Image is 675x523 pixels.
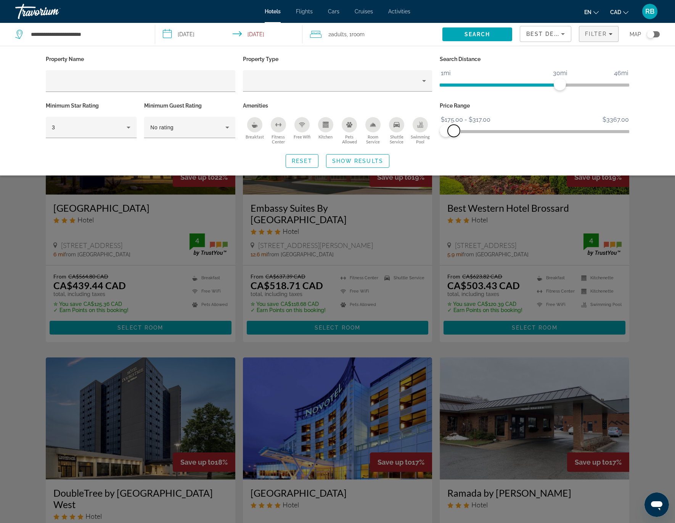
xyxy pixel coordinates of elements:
span: Breakfast [246,134,264,139]
button: Change currency [610,6,628,18]
ngx-slider: ngx-slider [440,84,629,85]
span: 3 [52,124,55,130]
span: Room Service [361,134,385,144]
button: Pets Allowed [337,117,361,145]
span: ngx-slider-max [448,125,460,137]
span: Best Deals [526,31,566,37]
span: ngx-slider [440,125,452,137]
span: RB [645,8,654,15]
span: , 1 [347,29,365,40]
span: Filter [585,31,607,37]
span: $3367.00 [601,114,630,126]
p: Amenities [243,100,432,111]
span: No rating [150,124,174,130]
a: Activities [388,8,410,14]
p: Property Name [46,54,235,64]
input: Search hotel destination [30,29,143,40]
button: Breakfast [243,117,267,145]
button: Filters [579,26,619,42]
p: Minimum Guest Rating [144,100,235,111]
span: Show Results [332,158,383,164]
p: Property Type [243,54,432,64]
button: Select check in and out date [155,23,303,46]
button: Shuttle Service [385,117,408,145]
button: Kitchen [314,117,337,145]
iframe: Button to launch messaging window [644,492,669,517]
span: 2 [328,29,347,40]
mat-select: Sort by [526,29,565,39]
span: Adults [331,31,347,37]
mat-select: Property type [249,76,426,85]
ngx-slider: ngx-slider [440,130,629,132]
span: Shuttle Service [385,134,408,144]
a: Travorium [15,2,92,21]
span: Map [630,29,641,40]
span: Swimming Pool [408,134,432,144]
span: CAD [610,9,621,15]
span: 46mi [613,68,629,79]
a: Cruises [355,8,373,14]
div: Hotel Filters [42,54,633,146]
button: Search [442,27,512,41]
button: Free Wifi [290,117,314,145]
p: Minimum Star Rating [46,100,137,111]
button: Toggle map [641,31,660,38]
button: Change language [584,6,599,18]
button: Room Service [361,117,385,145]
span: Fitness Center [267,134,290,144]
button: Swimming Pool [408,117,432,145]
span: Kitchen [318,134,333,139]
span: Free Wifi [294,134,310,139]
span: Search [464,31,490,37]
button: Travelers: 2 adults, 0 children [302,23,442,46]
a: Flights [296,8,313,14]
span: $175.00 - $317.00 [440,114,492,126]
p: Search Distance [440,54,629,64]
span: ngx-slider [554,78,566,90]
button: Fitness Center [267,117,290,145]
span: 1mi [440,68,452,79]
button: Reset [286,154,318,168]
p: Price Range [440,100,629,111]
button: User Menu [640,3,660,19]
span: Pets Allowed [337,134,361,144]
span: Reset [292,158,312,164]
span: 30mi [552,68,568,79]
button: Show Results [326,154,389,168]
a: Cars [328,8,339,14]
a: Hotels [265,8,281,14]
span: en [584,9,591,15]
span: Room [352,31,365,37]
